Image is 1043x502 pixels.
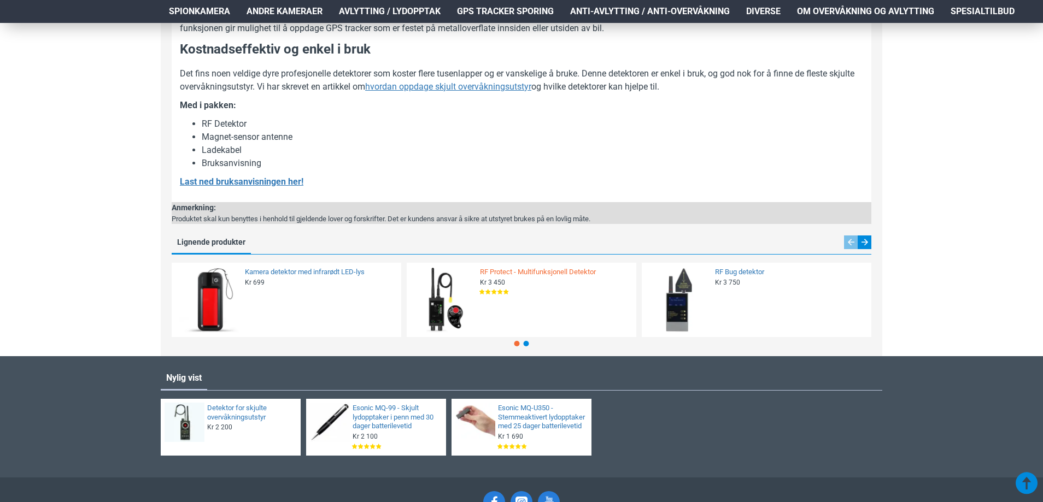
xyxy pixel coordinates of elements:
span: Kr 3 750 [715,278,740,287]
a: Kamera detektor med infrarødt LED-lys [245,268,395,277]
span: Kr 2 100 [353,432,378,441]
h3: Kostnadseffektiv og enkel i bruk [180,40,863,59]
u: Last ned bruksanvisningen her! [180,176,303,187]
span: Kr 1 690 [498,432,523,441]
span: Om overvåkning og avlytting [797,5,934,18]
p: Det fins noen veldige dyre profesjonelle detektorer som koster flere tusenlapper og er vanskelige... [180,67,863,93]
img: Kamera detektor med infrarødt LED-lys [175,267,242,333]
li: Magnet-sensor antenne [202,131,863,144]
div: Anmerkning: [172,202,590,214]
a: Lignende produkter [172,235,251,253]
b: Med i pakken: [180,100,236,110]
span: Kr 699 [245,278,265,287]
div: Produktet skal kun benyttes i henhold til gjeldende lover og forskrifter. Det er kundens ansvar å... [172,214,590,225]
img: Detektor for skjulte overvåkningsutstyr [165,403,204,442]
span: Kr 2 200 [207,423,232,432]
a: Esonic MQ-U350 - Stemmeaktivert lydopptaker med 25 dager batterilevetid [498,404,585,432]
span: Kr 3 450 [480,278,505,287]
a: Last ned bruksanvisningen her! [180,175,303,188]
div: Next slide [858,235,871,249]
li: Ladekabel [202,144,863,157]
img: RF Bug detektor [646,267,712,333]
a: hvordan oppdage skjult overvåkningsutstyr [365,80,531,93]
a: Detektor for skjulte overvåkningsutstyr [207,404,294,422]
span: Spionkamera [169,5,230,18]
span: Andre kameraer [247,5,323,18]
a: Esonic MQ-99 - Skjult lydopptaker i penn med 30 dager batterilevetid [353,404,440,432]
div: Previous slide [844,235,858,249]
span: Go to slide 2 [524,341,529,346]
span: Go to slide 1 [514,341,520,346]
li: Bruksanvisning [202,157,863,170]
span: Diverse [746,5,781,18]
li: RF Detektor [202,117,863,131]
img: Esonic MQ-99 - Skjult lydopptaker i penn med 30 dager batterilevetid [310,403,350,442]
a: RF Bug detektor [715,268,865,277]
a: Nylig vist [161,367,207,389]
u: hvordan oppdage skjult overvåkningsutstyr [365,81,531,92]
img: Esonic MQ-U350 - Stemmeaktivert lydopptaker med 25 dager batterilevetid [455,403,495,442]
span: GPS Tracker Sporing [457,5,554,18]
span: Anti-avlytting / Anti-overvåkning [570,5,730,18]
span: Avlytting / Lydopptak [339,5,441,18]
a: RF Protect - Multifunksjonell Detektor [480,268,630,277]
span: Spesialtilbud [951,5,1015,18]
img: RF Protect - Multifunksjonell Detektor [411,267,477,333]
